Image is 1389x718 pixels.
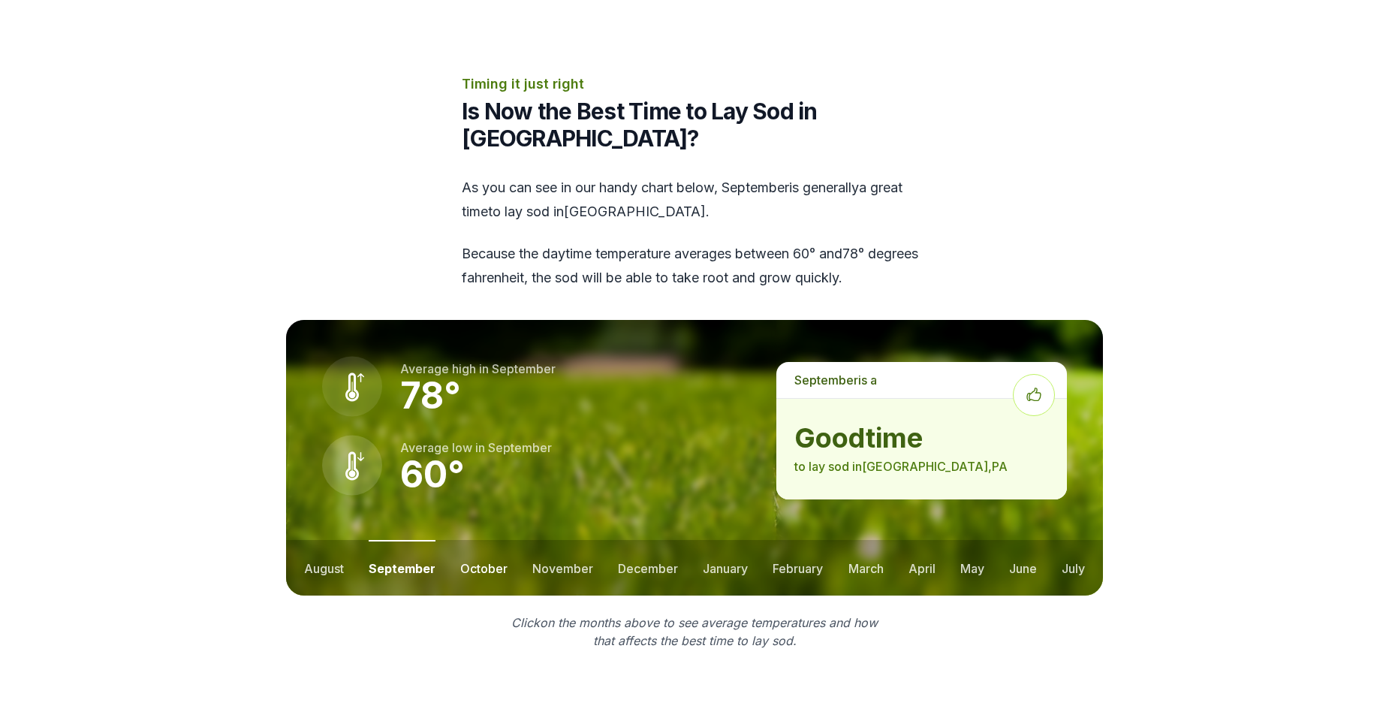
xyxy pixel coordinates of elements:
[773,540,823,596] button: february
[794,423,1049,453] strong: good time
[1062,540,1085,596] button: july
[794,373,858,388] span: september
[462,74,927,95] p: Timing it just right
[462,242,927,290] p: Because the daytime temperature averages between 60 ° and 78 ° degrees fahrenheit, the sod will b...
[960,540,984,596] button: may
[462,98,927,152] h2: Is Now the Best Time to Lay Sod in [GEOGRAPHIC_DATA]?
[462,176,927,290] div: As you can see in our handy chart below, is generally a great time to lay sod in [GEOGRAPHIC_DATA] .
[400,360,556,378] p: Average high in
[532,540,593,596] button: november
[502,614,887,650] p: Click on the months above to see average temperatures and how that affects the best time to lay sod.
[400,373,461,418] strong: 78 °
[488,440,552,455] span: september
[703,540,748,596] button: january
[722,179,789,195] span: september
[1009,540,1037,596] button: june
[618,540,678,596] button: december
[848,540,884,596] button: march
[492,361,556,376] span: september
[400,439,552,457] p: Average low in
[369,540,435,596] button: september
[908,540,936,596] button: april
[400,452,465,496] strong: 60 °
[794,457,1049,475] p: to lay sod in [GEOGRAPHIC_DATA] , PA
[304,540,344,596] button: august
[776,362,1067,398] p: is a
[460,540,508,596] button: october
